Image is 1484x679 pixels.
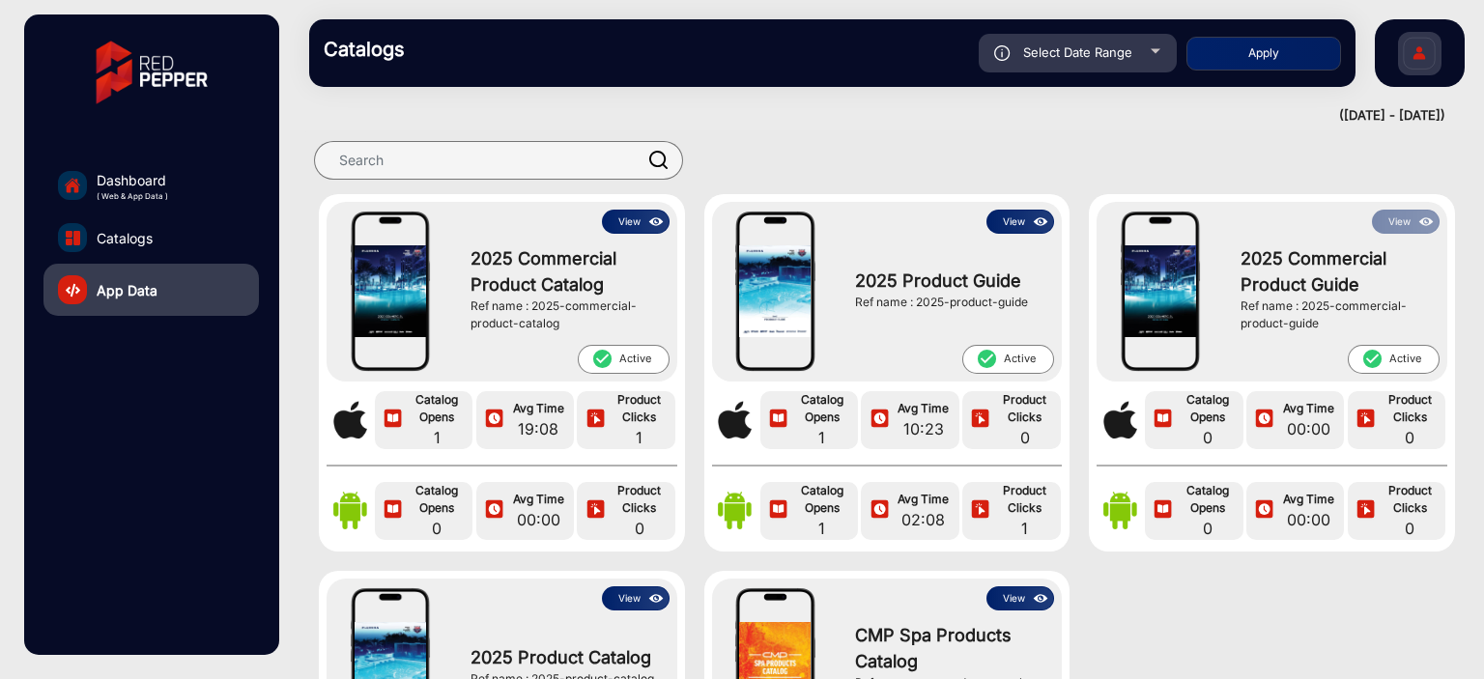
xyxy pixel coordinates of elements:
[893,491,955,508] span: Avg Time
[471,297,660,332] div: Ref name : 2025-commercial-product-catalog
[1253,409,1275,431] img: icon
[66,231,80,245] img: catalog
[350,210,431,374] img: mobile-frame.png
[791,426,853,449] span: 1
[1379,517,1441,540] span: 0
[290,106,1445,126] div: ([DATE] - [DATE])
[324,38,594,61] h3: Catalogs
[994,45,1011,61] img: icon
[791,517,853,540] span: 1
[1348,345,1440,374] span: Active
[1177,426,1239,449] span: 0
[976,348,997,370] mat-icon: check_circle
[483,499,505,522] img: icon
[609,482,671,517] span: Product Clicks
[739,245,811,338] img: 2025 Product Guide
[791,482,853,517] span: Catalog Opens
[97,280,157,300] span: App Data
[1277,417,1339,440] span: 00:00
[382,499,404,522] img: icon
[471,644,660,670] span: 2025 Product Catalog
[314,141,683,180] input: Search
[994,482,1056,517] span: Product Clicks
[471,245,660,297] span: 2025 Commercial Product Catalog
[986,586,1054,610] button: Viewicon
[1355,409,1377,431] img: icon
[406,482,468,517] span: Catalog Opens
[649,151,669,169] img: prodSearch.svg
[893,508,955,531] span: 02:08
[1152,499,1174,522] img: icon
[645,212,668,233] img: icon
[734,210,815,374] img: mobile-frame.png
[767,409,789,431] img: icon
[406,391,468,426] span: Catalog Opens
[1372,210,1440,234] button: Viewicon
[1023,44,1132,60] span: Select Date Range
[97,228,153,248] span: Catalogs
[969,499,991,522] img: icon
[1277,400,1339,417] span: Avg Time
[43,159,259,212] a: Dashboard( Web & App Data )
[602,210,670,234] button: Viewicon
[1120,210,1201,374] img: mobile-frame.png
[855,622,1044,674] span: CMP Spa Products Catalog
[64,177,81,194] img: home
[609,426,671,449] span: 1
[855,294,1044,311] div: Ref name : 2025-product-guide
[406,426,468,449] span: 1
[406,517,468,540] span: 0
[1241,297,1430,332] div: Ref name : 2025-commercial-product-guide
[43,212,259,264] a: Catalogs
[585,499,607,522] img: icon
[382,409,404,431] img: icon
[1277,508,1339,531] span: 00:00
[994,391,1056,426] span: Product Clicks
[1186,37,1341,71] button: Apply
[1241,245,1430,297] span: 2025 Commercial Product Guide
[1399,22,1440,90] img: Sign%20Up.svg
[609,517,671,540] span: 0
[97,170,168,190] span: Dashboard
[507,417,569,440] span: 19:08
[986,210,1054,234] button: Viewicon
[43,264,259,316] a: App Data
[591,348,613,370] mat-icon: check_circle
[1415,212,1438,233] img: icon
[969,409,991,431] img: icon
[1253,499,1275,522] img: icon
[1379,426,1441,449] span: 0
[994,426,1056,449] span: 0
[1361,348,1383,370] mat-icon: check_circle
[645,588,668,609] img: icon
[1355,499,1377,522] img: icon
[1177,391,1239,426] span: Catalog Opens
[82,24,221,121] img: vmg-logo
[1277,491,1339,508] span: Avg Time
[1177,517,1239,540] span: 0
[893,417,955,440] span: 10:23
[602,586,670,610] button: Viewicon
[483,409,505,431] img: icon
[767,499,789,522] img: icon
[1379,391,1441,426] span: Product Clicks
[97,190,168,202] span: ( Web & App Data )
[355,245,426,338] img: 2025 Commercial Product Catalog
[893,400,955,417] span: Avg Time
[869,409,891,431] img: icon
[994,517,1056,540] span: 1
[1152,409,1174,431] img: icon
[585,409,607,431] img: icon
[507,491,569,508] span: Avg Time
[1030,588,1052,609] img: icon
[578,345,670,374] span: Active
[609,391,671,426] span: Product Clicks
[962,345,1054,374] span: Active
[1379,482,1441,517] span: Product Clicks
[869,499,891,522] img: icon
[66,283,80,297] img: catalog
[855,268,1044,294] span: 2025 Product Guide
[507,508,569,531] span: 00:00
[1125,245,1196,338] img: 2025 Commercial Product Guide
[507,400,569,417] span: Avg Time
